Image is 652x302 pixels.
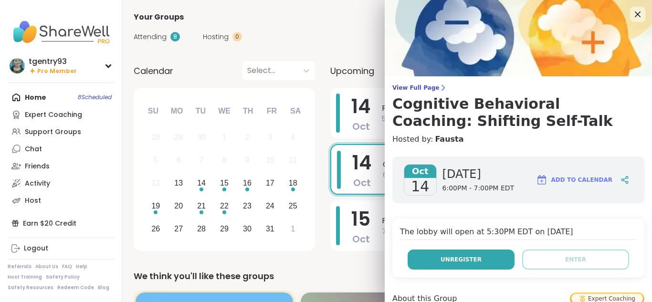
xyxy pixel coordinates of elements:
[283,196,303,216] div: Choose Saturday, October 25th, 2025
[174,199,183,212] div: 20
[565,255,586,264] span: Enter
[168,127,189,148] div: Not available Monday, September 29th, 2025
[146,173,166,194] div: Not available Sunday, October 12th, 2025
[57,284,94,291] a: Redeem Code
[214,219,235,239] div: Choose Wednesday, October 29th, 2025
[291,222,295,235] div: 1
[151,177,160,189] div: 12
[532,168,617,191] button: Add to Calendar
[382,215,623,227] span: Positive Psychology for Everyday Happiness
[174,222,183,235] div: 27
[382,103,623,114] span: From Overwhelmed to Anchored: Emotional Regulation
[283,150,303,171] div: Not available Saturday, October 11th, 2025
[237,173,258,194] div: Choose Thursday, October 16th, 2025
[536,174,547,186] img: ShareWell Logomark
[197,222,206,235] div: 28
[261,101,282,122] div: Fr
[46,274,80,281] a: Safety Policy
[220,222,229,235] div: 29
[168,219,189,239] div: Choose Monday, October 27th, 2025
[134,32,167,42] span: Attending
[25,127,81,137] div: Support Groups
[237,150,258,171] div: Not available Thursday, October 9th, 2025
[146,150,166,171] div: Not available Sunday, October 5th, 2025
[285,101,306,122] div: Sa
[8,192,114,209] a: Host
[283,219,303,239] div: Choose Saturday, November 1st, 2025
[382,114,623,124] span: 5:00PM - 6:00PM EDT
[260,127,280,148] div: Not available Friday, October 3rd, 2025
[243,177,252,189] div: 16
[289,177,297,189] div: 18
[243,199,252,212] div: 23
[134,64,173,77] span: Calendar
[200,154,204,167] div: 7
[37,67,77,75] span: Pro Member
[25,179,50,188] div: Activity
[8,240,114,257] a: Logout
[177,154,181,167] div: 6
[289,199,297,212] div: 25
[352,120,370,133] span: Oct
[191,196,212,216] div: Choose Tuesday, October 21st, 2025
[35,263,58,270] a: About Us
[266,154,274,167] div: 10
[238,101,259,122] div: Th
[166,101,187,122] div: Mo
[283,173,303,194] div: Choose Saturday, October 18th, 2025
[383,159,622,170] span: Cognitive Behavioral Coaching: Shifting Self-Talk
[151,199,160,212] div: 19
[392,95,644,130] h3: Cognitive Behavioral Coaching: Shifting Self-Talk
[146,196,166,216] div: Choose Sunday, October 19th, 2025
[442,184,515,193] span: 6:00PM - 7:00PM EDT
[232,32,242,42] div: 0
[154,154,158,167] div: 5
[8,123,114,140] a: Support Groups
[190,101,211,122] div: Tu
[392,84,644,130] a: View Full PageCognitive Behavioral Coaching: Shifting Self-Talk
[191,219,212,239] div: Choose Tuesday, October 28th, 2025
[404,165,436,178] span: Oct
[8,140,114,157] a: Chat
[237,196,258,216] div: Choose Thursday, October 23rd, 2025
[353,176,371,189] span: Oct
[260,219,280,239] div: Choose Friday, October 31st, 2025
[10,58,25,73] img: tgentry93
[266,199,274,212] div: 24
[191,150,212,171] div: Not available Tuesday, October 7th, 2025
[197,131,206,144] div: 30
[151,131,160,144] div: 28
[245,154,249,167] div: 9
[551,176,612,184] span: Add to Calendar
[291,131,295,144] div: 4
[383,170,622,180] span: 6:00PM - 7:00PM EDT
[266,222,274,235] div: 31
[146,219,166,239] div: Choose Sunday, October 26th, 2025
[289,154,297,167] div: 11
[237,127,258,148] div: Not available Thursday, October 2nd, 2025
[214,127,235,148] div: Not available Wednesday, October 1st, 2025
[260,196,280,216] div: Choose Friday, October 24th, 2025
[283,127,303,148] div: Not available Saturday, October 4th, 2025
[98,284,109,291] a: Blog
[24,244,48,253] div: Logout
[351,206,370,232] span: 15
[411,178,429,195] span: 14
[146,127,166,148] div: Not available Sunday, September 28th, 2025
[352,149,371,176] span: 14
[191,173,212,194] div: Choose Tuesday, October 14th, 2025
[214,150,235,171] div: Not available Wednesday, October 8th, 2025
[174,131,183,144] div: 29
[168,150,189,171] div: Not available Monday, October 6th, 2025
[266,177,274,189] div: 17
[134,270,641,283] div: We think you'll like these groups
[134,11,184,23] span: Your Groups
[25,145,42,154] div: Chat
[25,196,41,206] div: Host
[522,250,629,270] button: Enter
[392,134,644,145] h4: Hosted by:
[237,219,258,239] div: Choose Thursday, October 30th, 2025
[8,157,114,175] a: Friends
[8,274,42,281] a: Host Training
[8,175,114,192] a: Activity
